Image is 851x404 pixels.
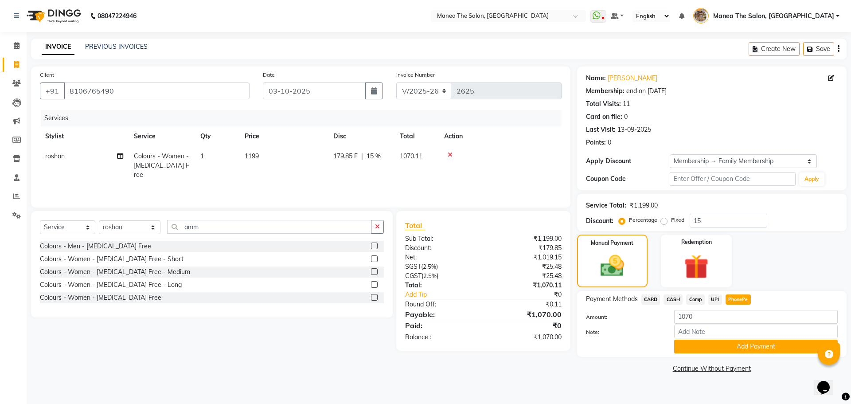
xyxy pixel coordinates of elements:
a: PREVIOUS INVOICES [85,43,148,51]
div: end on [DATE] [626,86,667,96]
input: Search or Scan [167,220,371,234]
label: Redemption [681,238,712,246]
span: roshan [45,152,65,160]
input: Search by Name/Mobile/Email/Code [64,82,250,99]
div: ₹25.48 [483,262,568,271]
button: +91 [40,82,65,99]
div: Apply Discount [586,157,670,166]
div: Sub Total: [398,234,483,243]
label: Date [263,71,275,79]
span: | [361,152,363,161]
div: ( ) [398,271,483,281]
div: Total: [398,281,483,290]
button: Create New [749,42,800,56]
div: Name: [586,74,606,83]
div: ₹0 [497,290,568,299]
img: logo [23,4,83,28]
button: Save [803,42,834,56]
span: SGST [405,263,421,271]
th: Stylist [40,126,129,146]
span: CASH [664,294,683,305]
b: 08047224946 [98,4,137,28]
div: Payable: [398,309,483,320]
div: Colours - Women - [MEDICAL_DATA] Free - Short [40,255,183,264]
span: CARD [641,294,660,305]
div: Card on file: [586,112,622,122]
div: ₹1,019.15 [483,253,568,262]
label: Invoice Number [396,71,435,79]
a: Continue Without Payment [579,364,845,373]
button: Apply [799,173,824,186]
div: Services [41,110,568,126]
span: 1070.11 [400,152,422,160]
span: 2.5% [423,263,436,270]
th: Price [239,126,328,146]
div: Points: [586,138,606,147]
div: Colours - Women - [MEDICAL_DATA] Free - Medium [40,267,190,277]
div: Last Visit: [586,125,616,134]
div: ₹0.11 [483,300,568,309]
label: Manual Payment [591,239,633,247]
label: Percentage [629,216,657,224]
label: Amount: [579,313,668,321]
span: 2.5% [423,272,437,279]
label: Note: [579,328,668,336]
input: Enter Offer / Coupon Code [670,172,796,186]
div: 13-09-2025 [617,125,651,134]
div: Service Total: [586,201,626,210]
span: Manea The Salon, [GEOGRAPHIC_DATA] [713,12,834,21]
div: 0 [608,138,611,147]
th: Total [394,126,439,146]
div: Round Off: [398,300,483,309]
div: ( ) [398,262,483,271]
div: 0 [624,112,628,122]
span: 1 [200,152,204,160]
span: Total [405,221,425,230]
span: Colours - Women - [MEDICAL_DATA] Free [134,152,189,179]
span: Comp [686,294,705,305]
iframe: chat widget [814,369,842,395]
img: _gift.svg [676,251,716,282]
span: Payment Methods [586,294,638,304]
span: 15 % [367,152,381,161]
label: Fixed [671,216,684,224]
div: Discount: [586,216,613,226]
div: ₹1,199.00 [483,234,568,243]
div: Colours - Men - [MEDICAL_DATA] Free [40,242,151,251]
div: Coupon Code [586,174,670,184]
label: Client [40,71,54,79]
div: ₹0 [483,320,568,331]
div: ₹1,070.11 [483,281,568,290]
a: [PERSON_NAME] [608,74,657,83]
th: Action [439,126,562,146]
th: Qty [195,126,239,146]
span: CGST [405,272,422,280]
span: 179.85 F [333,152,358,161]
div: 11 [623,99,630,109]
div: Paid: [398,320,483,331]
div: ₹25.48 [483,271,568,281]
div: ₹1,199.00 [630,201,658,210]
div: Total Visits: [586,99,621,109]
div: Net: [398,253,483,262]
th: Service [129,126,195,146]
input: Add Note [674,325,838,338]
a: INVOICE [42,39,74,55]
span: UPI [708,294,722,305]
div: Membership: [586,86,625,96]
span: PhonePe [726,294,751,305]
div: Discount: [398,243,483,253]
div: ₹1,070.00 [483,333,568,342]
th: Disc [328,126,394,146]
button: Add Payment [674,340,838,353]
input: Amount [674,310,838,324]
div: Balance : [398,333,483,342]
div: Colours - Women - [MEDICAL_DATA] Free - Long [40,280,182,290]
div: ₹1,070.00 [483,309,568,320]
span: 1199 [245,152,259,160]
div: ₹179.85 [483,243,568,253]
div: Colours - Women - [MEDICAL_DATA] Free [40,293,161,302]
img: _cash.svg [593,252,632,279]
a: Add Tip [398,290,497,299]
img: Manea The Salon, Kanuru [693,8,709,24]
